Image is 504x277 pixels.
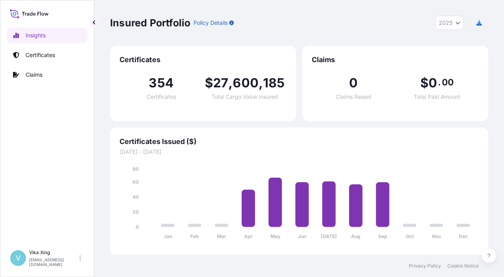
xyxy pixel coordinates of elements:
span: $ [420,77,429,89]
tspan: Dec [459,234,468,240]
span: Certificates Issued ($) [120,137,479,146]
span: 27 [213,77,228,89]
tspan: Sep [378,234,387,240]
tspan: Mar [217,234,226,240]
tspan: May [270,234,281,240]
p: Insights [26,31,46,39]
tspan: 20 [132,209,139,215]
p: Certificates [26,51,55,59]
tspan: Jan [164,234,172,240]
span: Claims [312,55,479,65]
span: 185 [263,77,285,89]
p: [EMAIL_ADDRESS][DOMAIN_NAME] [29,257,78,267]
span: , [228,77,233,89]
span: Certificates [147,94,176,100]
p: Policy Details [193,19,228,27]
span: 600 [233,77,259,89]
span: 354 [149,77,174,89]
tspan: Nov [432,234,441,240]
span: Total Paid Amount [414,94,461,100]
span: 0 [429,77,437,89]
tspan: 0 [136,224,139,230]
a: Cookie Notice [447,263,479,269]
span: Certificates [120,55,287,65]
span: . [438,79,441,85]
a: Claims [7,67,88,83]
span: 2025 [439,19,452,27]
tspan: [DATE] [321,234,337,240]
a: Certificates [7,47,88,63]
tspan: 60 [132,179,139,185]
span: [DATE] - [DATE] [120,148,479,156]
span: Claims Raised [336,94,372,100]
tspan: Apr [244,234,253,240]
span: 00 [442,79,454,85]
tspan: 80 [132,166,139,172]
span: V [16,254,20,262]
button: Year Selector [435,16,464,30]
span: Total Cargo Value Insured [212,94,278,100]
p: Claims [26,71,42,79]
tspan: Jun [298,234,306,240]
tspan: Aug [351,234,361,240]
tspan: 40 [132,194,139,200]
tspan: Feb [191,234,199,240]
a: Privacy Policy [409,263,441,269]
p: Insured Portfolio [110,17,190,29]
p: Vika Xing [29,249,78,256]
a: Insights [7,28,88,43]
span: , [259,77,263,89]
span: $ [205,77,213,89]
span: 0 [349,77,358,89]
tspan: Oct [406,234,414,240]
